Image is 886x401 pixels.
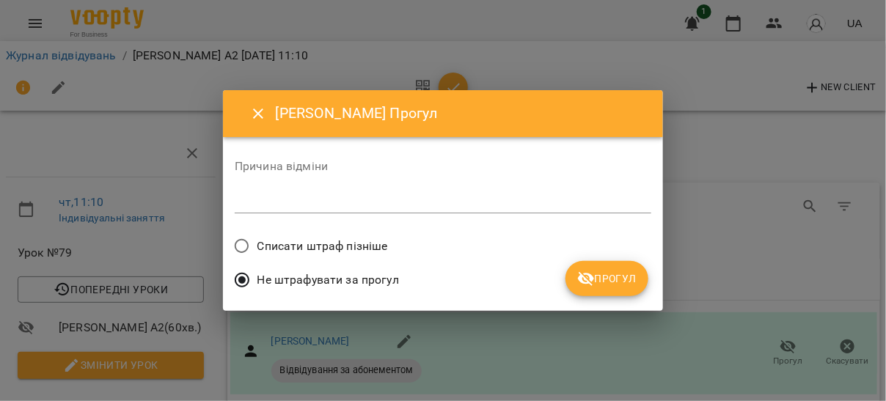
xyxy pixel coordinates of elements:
span: Списати штраф пізніше [257,238,388,255]
span: Не штрафувати за прогул [257,271,399,289]
h6: [PERSON_NAME] Прогул [276,102,645,125]
label: Причина відміни [235,161,651,172]
button: Прогул [565,261,648,296]
button: Close [241,96,276,131]
span: Прогул [577,270,637,287]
